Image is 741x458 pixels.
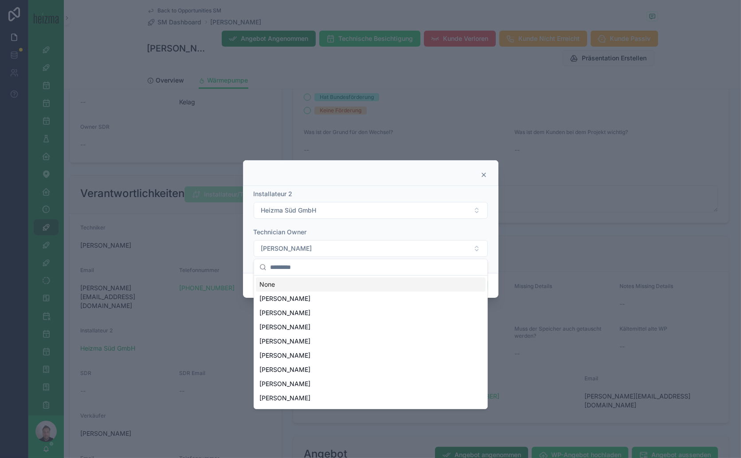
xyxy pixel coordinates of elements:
div: None [256,277,486,292]
span: Heizma Süd GmbH [261,206,317,215]
button: Select Button [254,202,488,219]
span: [PERSON_NAME] [259,308,310,317]
span: [PERSON_NAME] [259,394,310,403]
span: [PERSON_NAME] [259,351,310,360]
span: Technician Owner [254,228,307,236]
span: [PERSON_NAME] [259,323,310,332]
span: [PERSON_NAME] [259,294,310,303]
span: Installateur 2 [254,190,293,197]
span: [PERSON_NAME] [259,408,310,417]
button: Select Button [254,240,488,257]
span: [PERSON_NAME] [261,244,312,253]
span: [PERSON_NAME] [259,379,310,388]
span: [PERSON_NAME] [259,337,310,346]
span: [PERSON_NAME] [259,365,310,374]
div: Suggestions [254,276,487,409]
